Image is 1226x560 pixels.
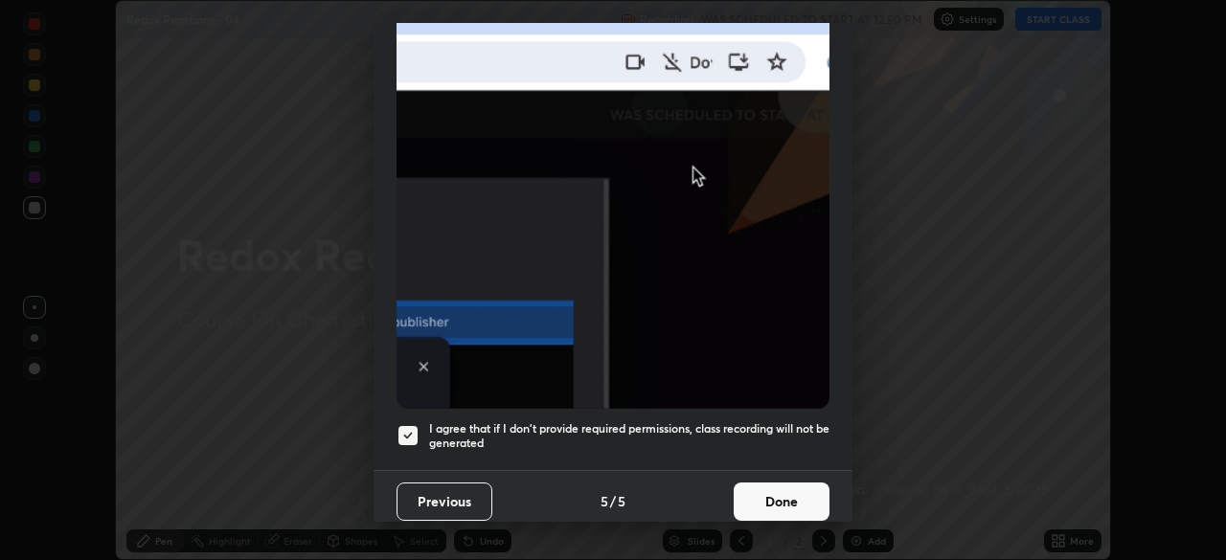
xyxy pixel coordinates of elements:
[618,491,625,511] h4: 5
[397,482,492,521] button: Previous
[429,421,829,451] h5: I agree that if I don't provide required permissions, class recording will not be generated
[734,482,829,521] button: Done
[601,491,608,511] h4: 5
[610,491,616,511] h4: /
